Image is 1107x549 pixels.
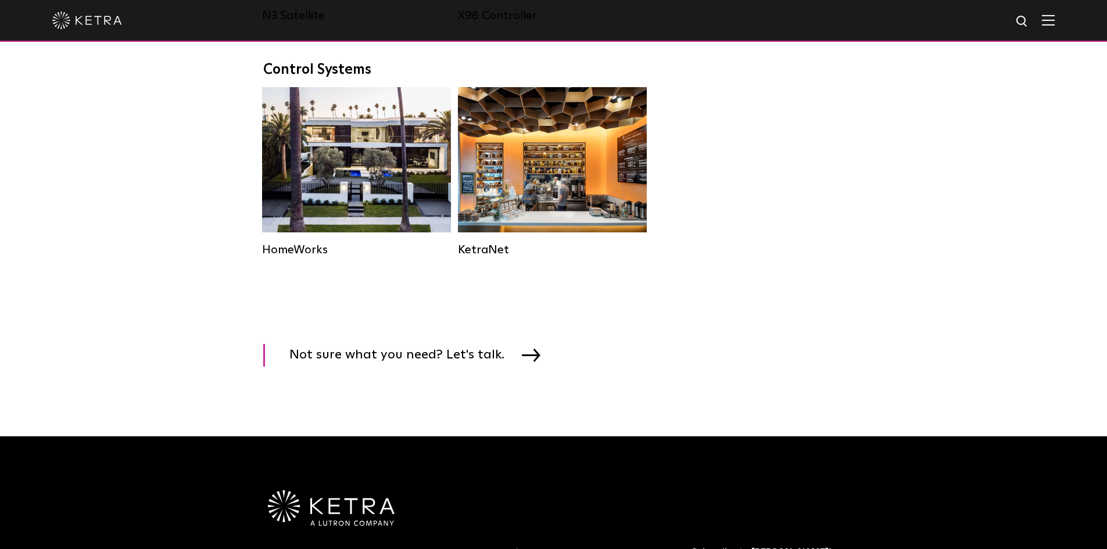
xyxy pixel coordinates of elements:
[268,490,395,526] img: Ketra-aLutronCo_White_RGB
[1042,15,1055,26] img: Hamburger%20Nav.svg
[458,243,647,257] div: KetraNet
[289,344,522,367] span: Not sure what you need? Let's talk.
[262,87,451,257] a: HomeWorks Residential Solution
[52,12,122,29] img: ketra-logo-2019-white
[263,344,555,367] a: Not sure what you need? Let's talk.
[522,349,540,361] img: arrow
[1015,15,1030,29] img: search icon
[262,243,451,257] div: HomeWorks
[458,87,647,257] a: KetraNet Legacy System
[263,62,844,78] div: Control Systems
